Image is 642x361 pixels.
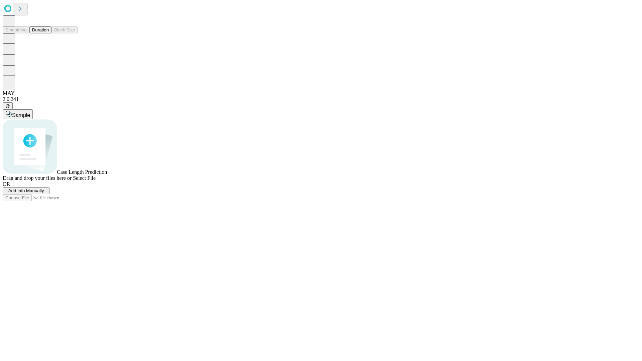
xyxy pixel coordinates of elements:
[3,26,29,33] button: Smoothing
[57,169,107,175] span: Case Length Prediction
[51,26,78,33] button: Block Size
[3,175,72,181] span: Drag and drop your files here or
[3,96,639,102] div: 2.0.241
[12,112,30,118] span: Sample
[3,109,33,119] button: Sample
[3,102,13,109] button: @
[5,103,10,108] span: @
[3,187,49,194] button: Add Info Manually
[8,188,44,193] span: Add Info Manually
[73,175,96,181] span: Select File
[29,26,51,33] button: Duration
[3,181,10,187] span: OR
[3,90,639,96] div: MAY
